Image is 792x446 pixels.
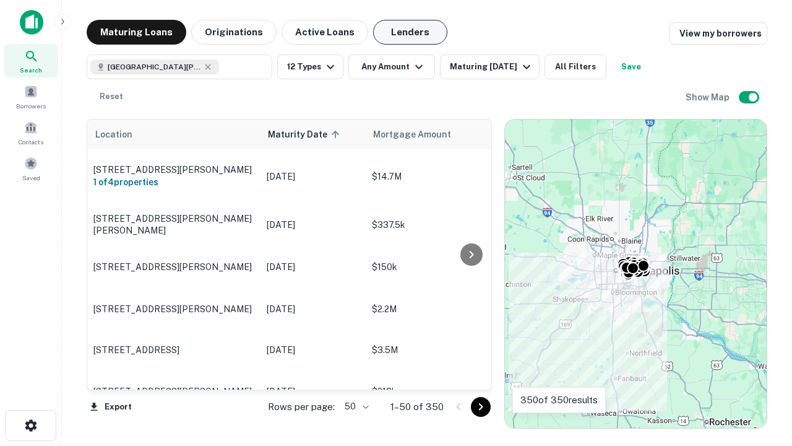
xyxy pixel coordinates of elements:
p: [DATE] [267,385,359,398]
div: 0 0 [505,120,767,428]
button: Go to next page [471,397,491,417]
a: Saved [4,152,58,185]
span: [GEOGRAPHIC_DATA][PERSON_NAME], [GEOGRAPHIC_DATA], [GEOGRAPHIC_DATA] [108,61,200,72]
p: [DATE] [267,343,359,357]
button: All Filters [544,55,606,79]
button: Originations [191,20,277,45]
button: Export [87,398,135,416]
p: [DATE] [267,302,359,316]
p: [DATE] [267,260,359,274]
p: [STREET_ADDRESS][PERSON_NAME] [93,261,254,273]
h6: Show Map [686,90,731,104]
img: capitalize-icon.png [20,10,43,35]
span: Maturity Date [268,127,343,142]
p: $3.5M [372,343,496,357]
h6: 1 of 4 properties [93,175,254,189]
p: $14.7M [372,170,496,183]
span: Saved [22,173,40,183]
button: Maturing Loans [87,20,186,45]
a: Contacts [4,116,58,149]
button: Active Loans [282,20,368,45]
button: Reset [92,84,131,109]
p: [STREET_ADDRESS][PERSON_NAME] [93,164,254,175]
p: [DATE] [267,218,359,232]
button: 12 Types [277,55,343,79]
p: 350 of 350 results [520,393,598,408]
span: Contacts [19,137,43,147]
p: $337.5k [372,218,496,232]
a: View my borrowers [669,22,767,45]
p: [STREET_ADDRESS][PERSON_NAME][PERSON_NAME] [93,213,254,235]
span: Location [95,127,132,142]
span: Mortgage Amount [373,127,467,142]
p: Rows per page: [268,400,335,414]
a: Search [4,44,58,77]
p: [STREET_ADDRESS] [93,344,254,356]
button: Maturing [DATE] [440,55,540,79]
p: [STREET_ADDRESS][PERSON_NAME] [93,304,254,315]
div: 50 [340,398,371,416]
p: [DATE] [267,170,359,183]
iframe: Chat Widget [730,307,792,367]
p: $150k [372,260,496,274]
th: Location [87,120,260,149]
span: Search [20,65,42,75]
p: 1–50 of 350 [390,400,444,414]
p: $2.2M [372,302,496,316]
a: Borrowers [4,80,58,113]
button: Any Amount [348,55,435,79]
div: Maturing [DATE] [450,59,534,74]
button: Lenders [373,20,447,45]
span: Borrowers [16,101,46,111]
th: Maturity Date [260,120,366,149]
p: $218k [372,385,496,398]
th: Mortgage Amount [366,120,502,149]
button: Save your search to get updates of matches that match your search criteria. [611,55,651,79]
p: [STREET_ADDRESS][PERSON_NAME] [93,386,254,397]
